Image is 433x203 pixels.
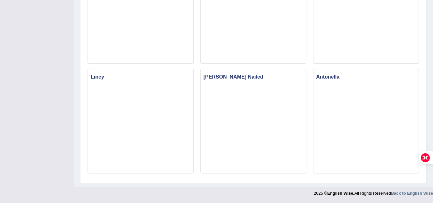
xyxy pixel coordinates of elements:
div: 2025 © All Rights Reserved [314,187,433,196]
h3: [PERSON_NAME] Nailed [201,72,306,81]
h3: Antonella [313,72,419,81]
a: Back to English Wise [391,191,433,196]
h3: Lincy [88,72,193,81]
strong: English Wise. [327,191,354,196]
